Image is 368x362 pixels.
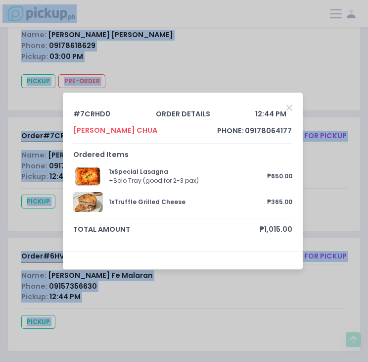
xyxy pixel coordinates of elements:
[156,109,210,120] div: order details
[73,109,110,120] div: # 7CRHD0
[286,103,292,112] button: Close
[73,224,260,235] span: total amount
[260,224,292,235] span: ₱1,015.00
[217,125,244,137] td: phone:
[73,125,157,136] div: [PERSON_NAME] Chua
[245,126,292,136] span: 09178064177
[73,150,292,160] div: Ordered Items
[255,109,286,120] div: 12:44 PM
